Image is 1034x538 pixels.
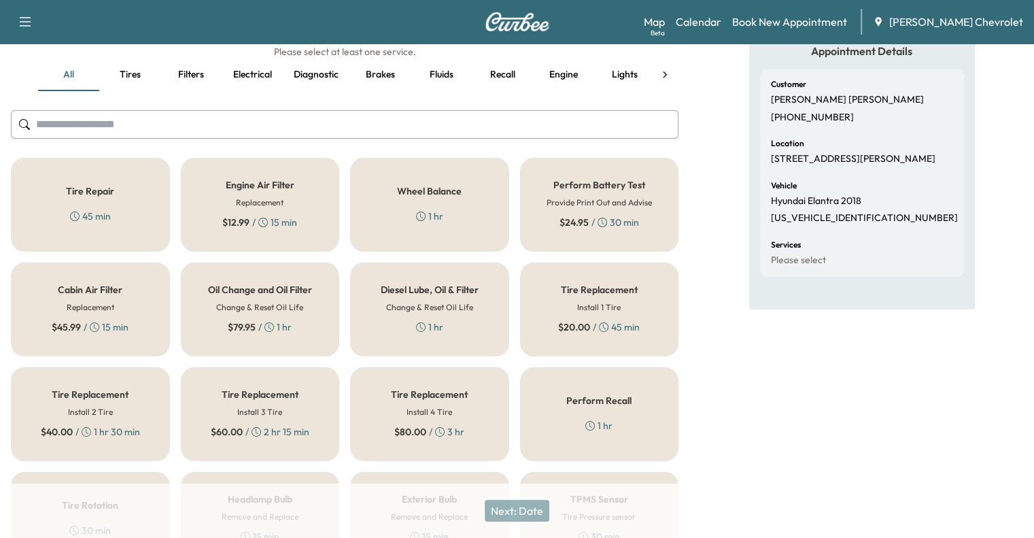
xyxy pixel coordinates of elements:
[644,14,665,30] a: MapBeta
[236,197,283,209] h6: Replacement
[559,216,589,229] span: $ 24.95
[52,320,128,334] div: / 15 min
[67,301,114,314] h6: Replacement
[222,58,283,91] button: Electrical
[558,320,640,334] div: / 45 min
[651,28,665,38] div: Beta
[237,406,282,418] h6: Install 3 Tire
[397,186,462,196] h5: Wheel Balance
[558,320,590,334] span: $ 20.00
[68,406,113,418] h6: Install 2 Tire
[38,58,99,91] button: all
[211,425,243,439] span: $ 60.00
[11,45,678,58] h6: Please select at least one service.
[208,285,312,295] h5: Oil Change and Oil Filter
[41,425,73,439] span: $ 40.00
[381,285,479,295] h5: Diesel Lube, Oil & Filter
[889,14,1023,30] span: [PERSON_NAME] Chevrolet
[38,58,651,91] div: basic tabs example
[216,301,303,314] h6: Change & Reset Oil Life
[52,320,81,334] span: $ 45.99
[66,186,114,196] h5: Tire Repair
[222,216,297,229] div: / 15 min
[386,301,473,314] h6: Change & Reset Oil Life
[349,58,411,91] button: Brakes
[577,301,621,314] h6: Install 1 Tire
[407,406,452,418] h6: Install 4 Tire
[771,139,804,148] h6: Location
[222,216,249,229] span: $ 12.99
[771,182,797,190] h6: Vehicle
[533,58,594,91] button: Engine
[391,390,468,399] h5: Tire Replacement
[585,419,613,433] div: 1 hr
[771,212,958,224] p: [US_VEHICLE_IDENTIFICATION_NUMBER]
[99,58,160,91] button: Tires
[394,425,464,439] div: / 3 hr
[771,153,935,165] p: [STREET_ADDRESS][PERSON_NAME]
[228,320,292,334] div: / 1 hr
[547,197,652,209] h6: Provide Print Out and Advise
[485,12,550,31] img: Curbee Logo
[771,94,924,106] p: [PERSON_NAME] [PERSON_NAME]
[771,112,854,124] p: [PHONE_NUMBER]
[771,241,801,249] h6: Services
[559,216,639,229] div: / 30 min
[211,425,309,439] div: / 2 hr 15 min
[52,390,128,399] h5: Tire Replacement
[416,320,443,334] div: 1 hr
[222,390,298,399] h5: Tire Replacement
[58,285,122,295] h5: Cabin Air Filter
[771,195,861,207] p: Hyundai Elantra 2018
[732,14,847,30] a: Book New Appointment
[228,320,256,334] span: $ 79.95
[226,180,294,190] h5: Engine Air Filter
[416,209,443,223] div: 1 hr
[70,209,111,223] div: 45 min
[566,396,632,405] h5: Perform Recall
[760,44,964,58] h5: Appointment Details
[561,285,638,295] h5: Tire Replacement
[771,254,826,267] p: Please select
[594,58,655,91] button: Lights
[553,180,645,190] h5: Perform Battery Test
[676,14,721,30] a: Calendar
[771,80,806,88] h6: Customer
[411,58,472,91] button: Fluids
[394,425,426,439] span: $ 80.00
[283,58,349,91] button: Diagnostic
[41,425,140,439] div: / 1 hr 30 min
[472,58,533,91] button: Recall
[160,58,222,91] button: Filters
